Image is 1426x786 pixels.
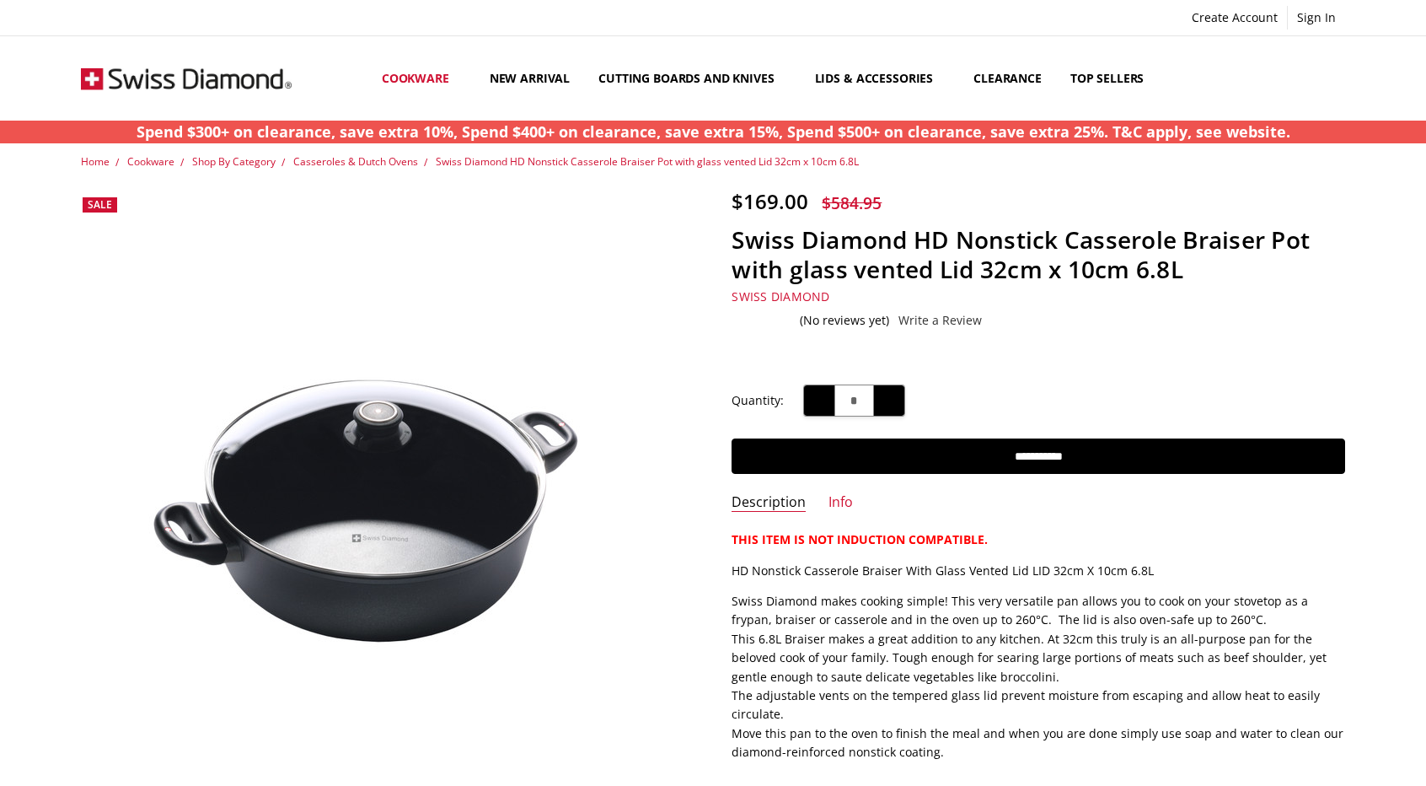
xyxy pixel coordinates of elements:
a: Write a Review [898,314,982,327]
p: Spend $300+ on clearance, save extra 10%, Spend $400+ on clearance, save extra 15%, Spend $500+ o... [137,121,1290,143]
a: New arrival [475,40,584,116]
a: Cutting boards and knives [584,40,801,116]
a: Sign In [1288,6,1345,30]
h1: Swiss Diamond HD Nonstick Casserole Braiser Pot with glass vented Lid 32cm x 10cm 6.8L [732,225,1345,284]
a: Shop By Category [192,154,276,169]
p: Swiss Diamond makes cooking simple! This very versatile pan allows you to cook on your stovetop a... [732,592,1345,762]
a: Top Sellers [1056,40,1158,116]
a: Cookware [367,40,475,116]
a: Home [81,154,110,169]
a: Swiss Diamond [732,288,829,304]
a: Casseroles & Dutch Ovens [293,154,418,169]
p: HD Nonstick Casserole Braiser With Glass Vented Lid LID 32cm X 10cm 6.8L [732,562,1345,580]
a: Cookware [127,154,174,169]
a: Clearance [959,40,1056,116]
label: Quantity: [732,391,784,410]
a: Info [828,493,853,513]
span: $169.00 [732,187,808,215]
span: (No reviews yet) [800,314,889,327]
strong: THIS ITEM IS NOT INDUCTION COMPATIBLE. [732,531,988,547]
img: Free Shipping On Every Order [81,36,292,121]
a: Description [732,493,806,513]
a: Lids & Accessories [801,40,959,116]
a: Create Account [1182,6,1287,30]
a: Swiss Diamond HD Nonstick Casserole Braiser Pot with glass vented Lid 32cm x 10cm 6.8L [436,154,859,169]
img: Nonstick CASSEROLE BRAISER WITH GLASS VENTED LID 32cm X 10cm 6.8L [81,291,694,700]
span: Sale [88,197,112,212]
span: $584.95 [822,191,882,214]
